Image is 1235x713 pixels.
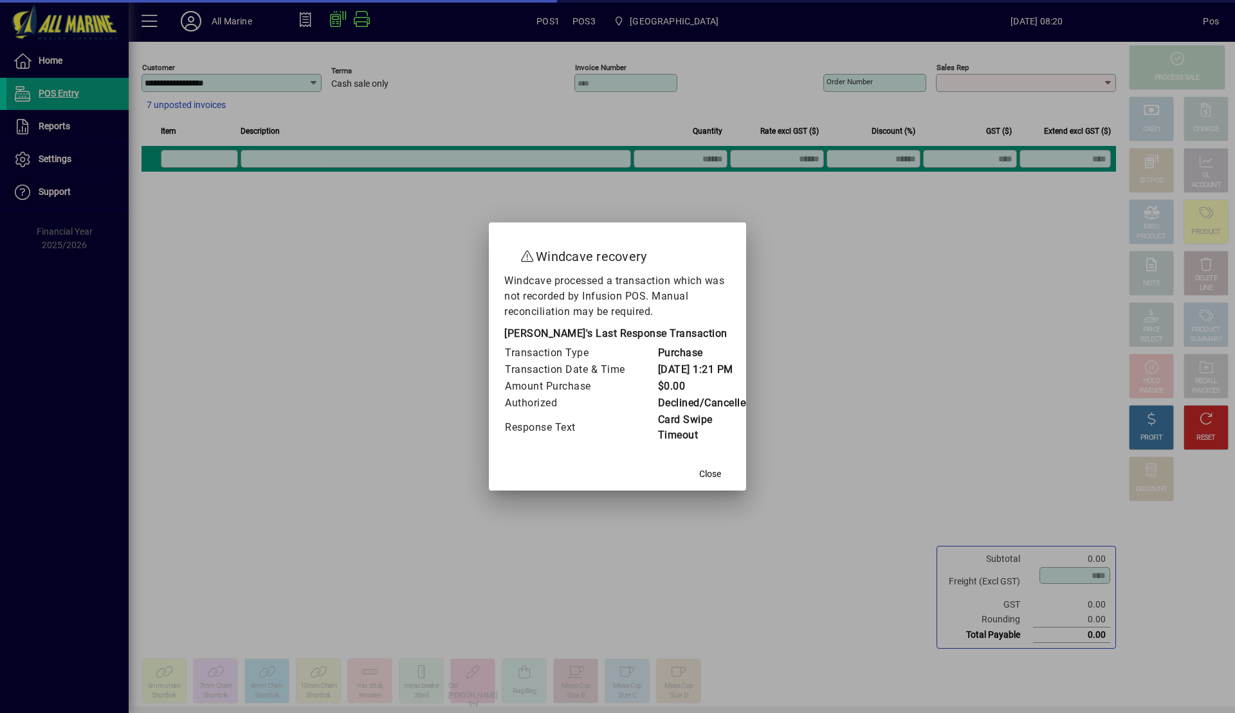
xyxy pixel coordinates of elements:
button: Close [690,462,731,485]
td: Purchase [657,345,752,361]
td: $0.00 [657,378,752,395]
div: [PERSON_NAME]'s Last Response Transaction [504,326,731,345]
td: Transaction Date & Time [504,361,657,378]
td: Authorized [504,395,657,411]
h2: Windcave recovery [504,235,731,273]
td: Declined/Cancelled [657,395,752,411]
td: Card Swipe Timeout [657,411,752,444]
span: Close [699,467,721,481]
td: Transaction Type [504,345,657,361]
div: Windcave processed a transaction which was not recorded by Infusion POS. Manual reconciliation ma... [504,273,731,444]
td: Response Text [504,411,657,444]
td: [DATE] 1:21 PM [657,361,752,378]
td: Amount Purchase [504,378,657,395]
